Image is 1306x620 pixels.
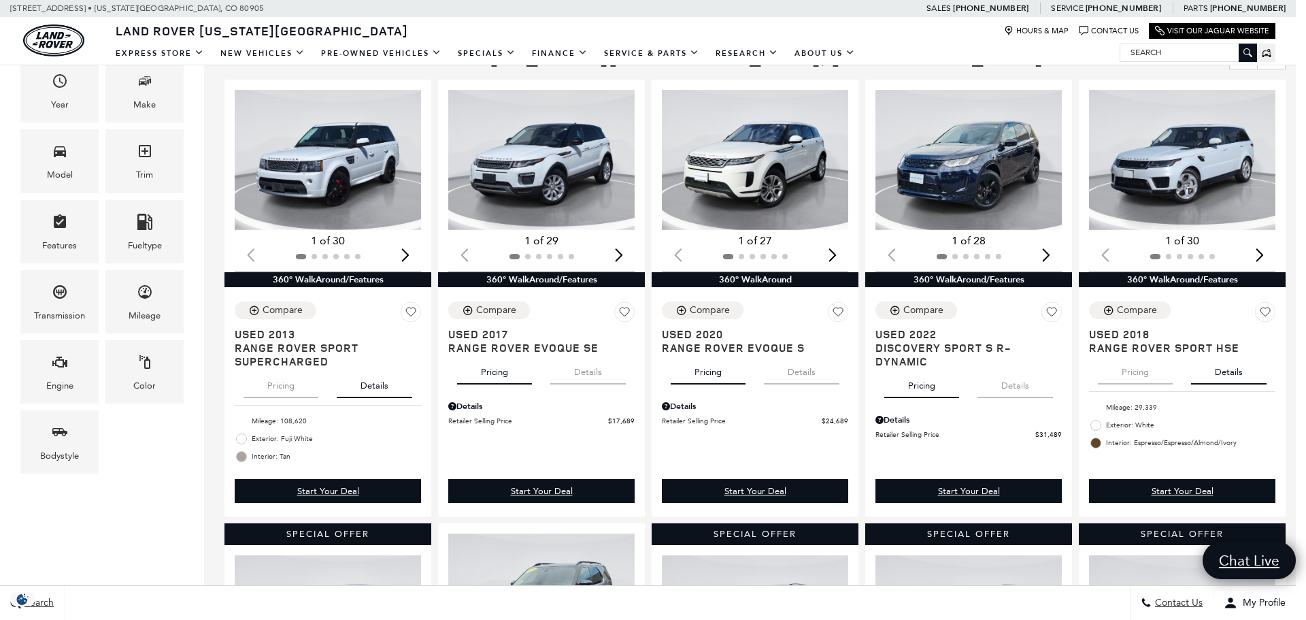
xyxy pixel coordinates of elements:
span: Fueltype [137,210,153,238]
span: My Profile [1237,598,1286,609]
div: Engine [46,378,73,393]
div: Compare [263,304,303,316]
span: Transmission [52,280,68,308]
div: Special Offer [652,523,858,545]
a: Used 2017Range Rover Evoque SE [448,327,635,355]
button: Compare Vehicle [448,301,530,319]
span: Interior: Tan [252,450,421,463]
button: details tab [977,368,1053,398]
img: 2020 Land Rover Range Rover Evoque S 1 [662,90,848,230]
a: [STREET_ADDRESS] • [US_STATE][GEOGRAPHIC_DATA], CO 80905 [10,3,264,13]
span: Sales [926,3,951,13]
div: 1 of 30 [235,233,421,248]
span: Chat Live [1212,551,1286,570]
span: Trim [137,140,153,167]
div: Next slide [823,240,841,270]
span: $17,689 [608,416,635,426]
a: land-rover [23,25,84,56]
img: Land Rover [23,25,84,56]
div: undefined - Range Rover Evoque S [662,479,848,503]
a: Contact Us [1079,26,1139,36]
div: MakeMake [105,59,184,123]
span: Used 2020 [662,327,838,341]
div: Next slide [1037,240,1055,270]
span: Parts [1184,3,1208,13]
div: Pricing Details - Range Rover Evoque S [662,400,848,412]
a: [PHONE_NUMBER] [1086,3,1161,14]
button: pricing tab [884,368,959,398]
div: Fueltype [128,238,162,253]
span: Used 2018 [1089,327,1265,341]
div: Special Offer [865,523,1072,545]
span: $31,489 [1035,429,1062,440]
a: Specials [450,42,524,65]
span: Land Rover [US_STATE][GEOGRAPHIC_DATA] [116,22,408,39]
div: undefined - Range Rover Sport HSE [1089,479,1275,503]
span: Interior: Espresso/Espresso/Almond/Ivory [1106,436,1275,450]
div: undefined - Range Rover Evoque SE [448,479,635,503]
div: Trim [136,167,153,182]
span: Retailer Selling Price [875,429,1035,440]
div: 1 / 2 [448,90,635,230]
img: 2022 Land Rover Discovery Sport S R-Dynamic 1 [875,90,1062,230]
span: Range Rover Evoque SE [448,341,624,355]
button: pricing tab [671,355,746,385]
img: 2017 Land Rover Range Rover Evoque SE 1 [448,90,635,230]
a: Hours & Map [1004,26,1069,36]
div: TrimTrim [105,129,184,193]
a: Used 2013Range Rover Sport Supercharged [235,327,421,368]
span: Color [137,350,153,378]
button: pricing tab [457,355,532,385]
img: 2013 Land Rover Range Rover Sport Supercharged 1 [235,90,421,230]
div: Make [133,97,156,112]
div: 1 of 27 [662,233,848,248]
div: 360° WalkAround [652,272,858,287]
div: FueltypeFueltype [105,200,184,263]
img: Opt-Out Icon [7,592,38,606]
button: details tab [550,355,626,385]
a: Retailer Selling Price $31,489 [875,429,1062,440]
span: Contact Us [1152,598,1203,609]
a: Start Your Deal [448,479,635,503]
span: $24,689 [822,416,848,426]
div: 1 / 2 [662,90,848,230]
button: pricing tab [244,368,318,398]
a: Retailer Selling Price $24,689 [662,416,848,426]
div: 1 / 2 [1089,90,1275,230]
span: Model [52,140,68,167]
button: Compare Vehicle [662,301,743,319]
a: Retailer Selling Price $17,689 [448,416,635,426]
a: Used 2022Discovery Sport S R-Dynamic [875,327,1062,368]
a: [PHONE_NUMBER] [953,3,1028,14]
div: 1 of 30 [1089,233,1275,248]
div: Compare [690,304,730,316]
a: Land Rover [US_STATE][GEOGRAPHIC_DATA] [107,22,416,39]
div: undefined - Discovery Sport S R-Dynamic [875,479,1062,503]
section: Click to Open Cookie Consent Modal [7,592,38,606]
a: Visit Our Jaguar Website [1155,26,1269,36]
button: Save Vehicle [614,301,635,327]
div: Compare [476,304,516,316]
button: details tab [764,355,839,385]
div: YearYear [20,59,99,123]
input: Search [1120,44,1256,61]
div: Mileage [129,308,161,323]
span: Exterior: Fuji White [252,432,421,446]
div: 360° WalkAround/Features [438,272,645,287]
a: Research [707,42,786,65]
div: Compare [903,304,943,316]
a: About Us [786,42,863,65]
span: Range Rover Evoque S [662,341,838,355]
div: Special Offer [1079,523,1286,545]
img: 2018 Land Rover Range Rover Sport HSE 1 [1089,90,1275,230]
nav: Main Navigation [107,42,863,65]
span: Retailer Selling Price [448,416,608,426]
div: Next slide [396,240,414,270]
button: details tab [1191,355,1267,385]
div: 1 of 29 [448,233,635,248]
button: pricing tab [1098,355,1173,385]
div: Model [47,167,73,182]
span: Retailer Selling Price [662,416,822,426]
div: undefined - Range Rover Sport Supercharged [235,479,421,503]
button: Open user profile menu [1213,586,1296,620]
